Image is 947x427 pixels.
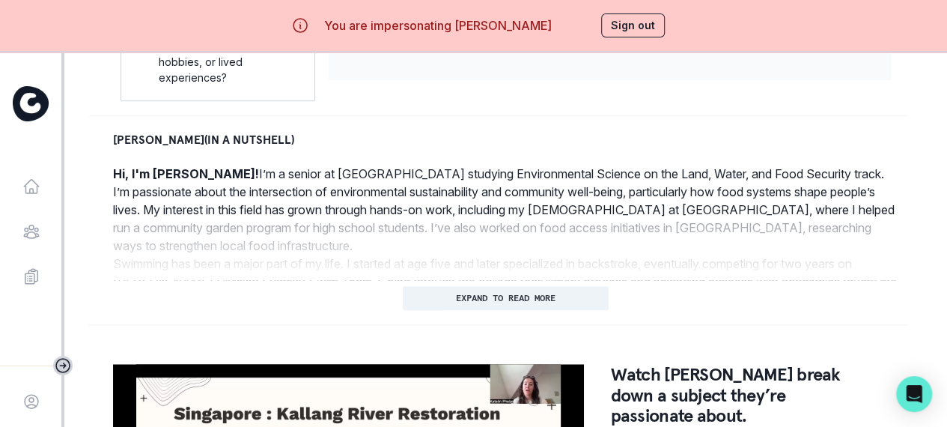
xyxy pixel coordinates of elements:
strong: Hi, I'm [PERSON_NAME]! [113,166,259,181]
p: I’m a senior at [GEOGRAPHIC_DATA] studying Environmental Science on the Land, Water, and Food Sec... [113,165,898,255]
li: Do they share any interests, hobbies, or lived experiences? [159,38,299,85]
button: EXPAND TO READ MORE [403,286,609,310]
div: Open Intercom Messenger [896,376,932,412]
button: Sign out [601,13,665,37]
button: Toggle sidebar [53,356,73,375]
p: You are impersonating [PERSON_NAME] [324,16,552,34]
p: EXPAND TO READ MORE [456,293,555,303]
p: [PERSON_NAME] (IN A NUTSHELL) [113,130,294,148]
p: Watch [PERSON_NAME] break down a subject they’re passionate about. [610,364,846,426]
img: Curious Cardinals Logo [13,86,49,121]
